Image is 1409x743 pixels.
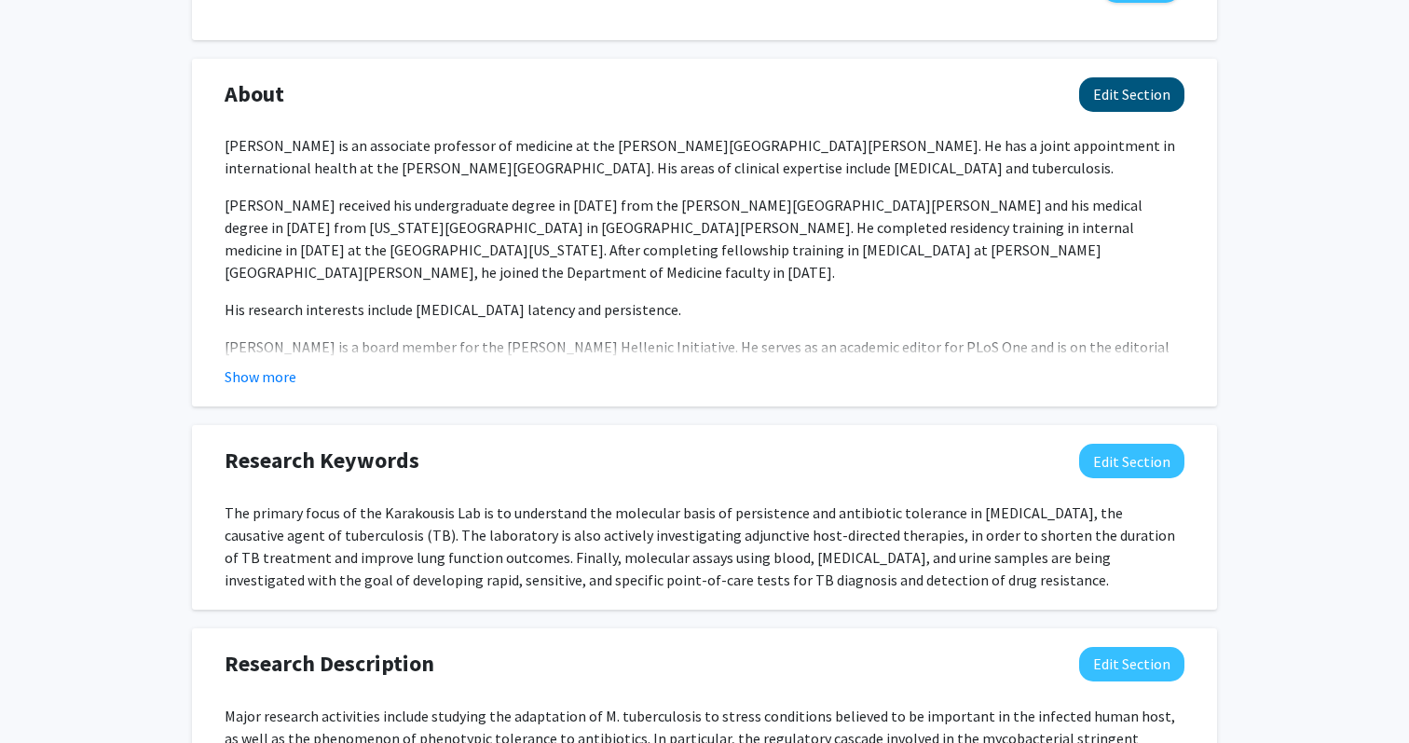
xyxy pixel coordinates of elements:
[225,77,284,111] span: About
[225,444,419,477] span: Research Keywords
[1079,647,1184,681] button: Edit Research Description
[225,336,1184,403] p: [PERSON_NAME] is a board member for the [PERSON_NAME] Hellenic Initiative. He serves as an academ...
[14,659,79,729] iframe: Chat
[225,647,434,681] span: Research Description
[225,365,296,388] button: Show more
[225,194,1184,283] p: [PERSON_NAME] received his undergraduate degree in [DATE] from the [PERSON_NAME][GEOGRAPHIC_DATA]...
[225,134,1184,179] p: [PERSON_NAME] is an associate professor of medicine at the [PERSON_NAME][GEOGRAPHIC_DATA][PERSON_...
[225,298,1184,321] p: His research interests include [MEDICAL_DATA] latency and persistence.
[225,502,1184,591] div: The primary focus of the Karakousis Lab is to understand the molecular basis of persistence and a...
[1079,77,1184,112] button: Edit About
[1079,444,1184,478] button: Edit Research Keywords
